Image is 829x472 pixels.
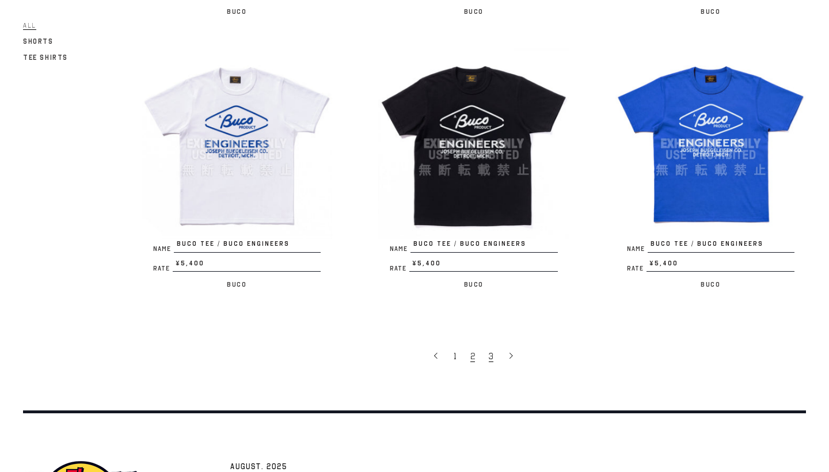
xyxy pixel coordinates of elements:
p: Buco [142,5,332,18]
a: 1 [448,344,465,368]
a: All [23,18,36,32]
img: BUCO TEE / BUCO ENGINEERS [378,48,569,239]
span: 1 [454,351,457,362]
p: Buco [378,277,569,291]
span: ¥5,400 [173,258,321,272]
img: BUCO TEE / BUCO ENGINEERS [615,48,806,239]
span: BUCO TEE / BUCO ENGINEERS [410,239,557,253]
span: Shorts [23,37,54,45]
span: Name [627,246,648,252]
img: BUCO TEE / BUCO ENGINEERS [142,48,332,239]
span: BUCO TEE / BUCO ENGINEERS [174,239,321,253]
span: All [23,21,36,30]
a: Tee Shirts [23,51,68,64]
p: Buco [615,5,806,18]
span: 3 [489,351,493,362]
span: Tee Shirts [23,54,68,62]
a: 3 [483,344,501,368]
span: 2 [470,351,475,362]
a: BUCO TEE / BUCO ENGINEERS NameBUCO TEE / BUCO ENGINEERS Rate¥5,400 Buco [615,48,806,292]
span: BUCO TEE / BUCO ENGINEERS [648,239,794,253]
span: ¥5,400 [647,258,794,272]
p: Buco [378,5,569,18]
span: ¥5,400 [409,258,557,272]
a: BUCO TEE / BUCO ENGINEERS NameBUCO TEE / BUCO ENGINEERS Rate¥5,400 Buco [142,48,332,292]
span: Rate [627,265,647,272]
a: Shorts [23,35,54,48]
span: Name [390,246,410,252]
span: Rate [390,265,409,272]
a: BUCO TEE / BUCO ENGINEERS NameBUCO TEE / BUCO ENGINEERS Rate¥5,400 Buco [378,48,569,292]
p: Buco [142,277,332,291]
span: Rate [153,265,173,272]
span: Name [153,246,174,252]
p: Buco [615,277,806,291]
